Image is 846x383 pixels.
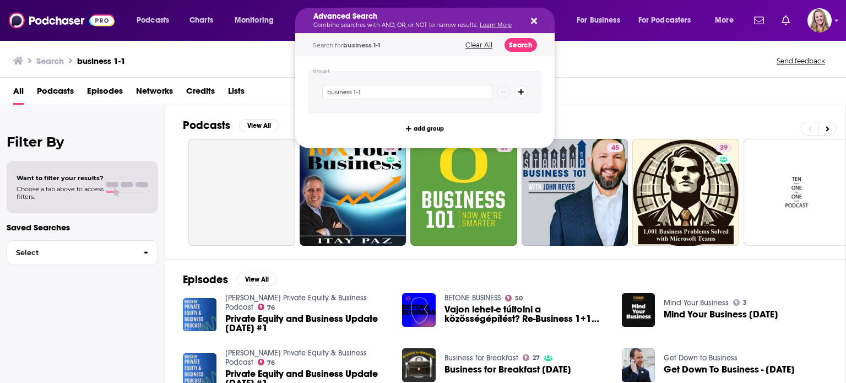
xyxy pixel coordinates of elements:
[607,143,623,152] a: 45
[715,13,734,28] span: More
[239,119,279,132] button: View All
[313,13,519,20] h5: Advanced Search
[37,82,74,105] a: Podcasts
[228,82,245,105] a: Lists
[186,82,215,105] a: Credits
[715,143,732,152] a: 39
[444,365,571,374] a: Business for Breakfast 11/1/19
[13,82,24,105] a: All
[505,38,537,52] button: Search
[622,293,655,327] img: Mind Your Business 1-1-17
[17,174,104,182] span: Want to filter your results?
[664,310,778,319] span: Mind Your Business [DATE]
[235,13,274,28] span: Monitoring
[720,143,728,154] span: 39
[313,41,380,49] span: Search for
[807,8,832,33] button: Show profile menu
[403,122,447,135] button: add group
[480,21,512,29] a: Learn More
[638,13,691,28] span: For Podcasters
[7,249,134,256] span: Select
[632,139,739,246] a: 39
[267,305,275,310] span: 76
[750,11,768,30] a: Show notifications dropdown
[515,296,523,301] span: 50
[267,360,275,365] span: 76
[444,353,518,363] a: Business for Breakfast
[807,8,832,33] img: User Profile
[306,8,565,33] div: Search podcasts, credits, & more...
[189,13,213,28] span: Charts
[577,13,620,28] span: For Business
[522,139,628,246] a: 45
[444,305,609,323] span: Vajon lehet-e túltolni a közösségépítést? Re-Business 1+1 (16)
[382,143,399,152] a: 33
[129,12,183,29] button: open menu
[7,222,158,233] p: Saved Searches
[17,185,104,201] span: Choose a tab above to access filters.
[258,359,275,365] a: 76
[462,41,496,49] button: Clear All
[402,293,436,327] img: Vajon lehet-e túltolni a közösségépítést? Re-Business 1+1 (16)
[622,348,655,382] img: Get Down To Business - 11-1-2020
[258,304,275,310] a: 76
[313,23,519,28] p: Combine searches with AND, OR, or NOT to narrow results.
[444,293,501,303] a: BETONE BUSINESS
[664,310,778,319] a: Mind Your Business 1-1-17
[743,300,747,305] span: 3
[343,41,380,49] span: business 1-1
[9,10,115,31] img: Podchaser - Follow, Share and Rate Podcasts
[183,273,228,287] h2: Episodes
[7,134,158,150] h2: Filter By
[300,139,406,246] a: 33
[533,355,540,360] span: 27
[225,314,389,333] a: Private Equity and Business Update 11-1-21 #1
[777,11,794,30] a: Show notifications dropdown
[182,12,220,29] a: Charts
[7,240,158,265] button: Select
[136,82,173,105] a: Networks
[773,56,828,66] button: Send feedback
[87,82,123,105] a: Episodes
[414,126,444,132] span: add group
[322,85,492,99] input: Type a keyword or phrase...
[664,365,795,374] a: Get Down To Business - 11-1-2020
[505,295,523,301] a: 50
[410,139,517,246] a: 37
[183,118,230,132] h2: Podcasts
[225,314,389,333] span: Private Equity and Business Update [DATE] #1
[313,69,330,74] h4: Group 1
[611,143,619,154] span: 45
[631,12,707,29] button: open menu
[733,299,747,306] a: 3
[402,348,436,382] img: Business for Breakfast 11/1/19
[227,12,288,29] button: open menu
[183,298,216,332] img: Private Equity and Business Update 11-1-21 #1
[569,12,634,29] button: open menu
[225,293,367,312] a: Becker Private Equity & Business Podcast
[523,354,540,361] a: 27
[183,273,276,287] a: EpisodesView All
[183,118,279,132] a: PodcastsView All
[707,12,747,29] button: open menu
[77,56,126,66] h3: business 1-1
[137,13,169,28] span: Podcasts
[225,348,367,367] a: Becker Private Equity & Business Podcast
[36,56,64,66] h3: Search
[496,143,513,152] a: 37
[664,298,729,308] a: Mind Your Business
[807,8,832,33] span: Logged in as KirstinPitchPR
[237,273,276,286] button: View All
